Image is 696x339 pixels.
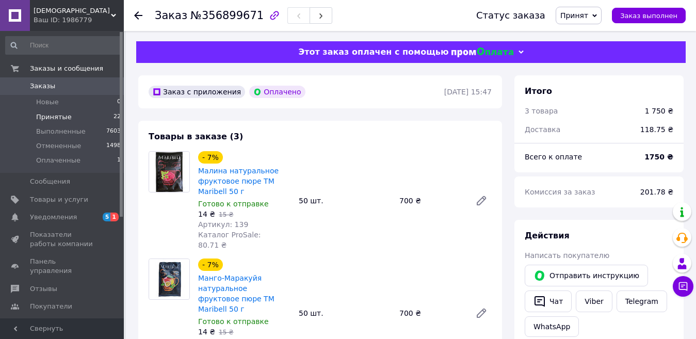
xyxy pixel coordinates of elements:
time: [DATE] 15:47 [444,88,492,96]
span: 15 ₴ [219,211,233,218]
a: Редактировать [471,190,492,211]
input: Поиск [5,36,122,55]
span: Итого [525,86,552,96]
button: Чат с покупателем [673,276,693,297]
span: 14 ₴ [198,328,215,336]
span: Выполненные [36,127,86,136]
div: 700 ₴ [395,193,467,208]
div: 700 ₴ [395,306,467,320]
a: WhatsApp [525,316,579,337]
span: Товары в заказе (3) [149,132,243,141]
span: Принятые [36,112,72,122]
button: Чат [525,290,572,312]
div: Оплачено [249,86,305,98]
span: Действия [525,231,570,240]
span: Отмененные [36,141,81,151]
div: Статус заказа [476,10,545,21]
a: Viber [576,290,612,312]
div: 118.75 ₴ [634,118,679,141]
span: Комиссия за заказ [525,188,595,196]
span: 15 ₴ [219,329,233,336]
span: Новые [36,98,59,107]
div: - 7% [198,151,223,164]
img: Манго-Маракуйя натуральное фруктовое пюре ТМ Maribell 50 г [149,259,189,299]
b: 1750 ₴ [644,153,673,161]
img: evopay logo [451,47,513,57]
a: Редактировать [471,303,492,324]
div: Вернуться назад [134,10,142,21]
a: Telegram [617,290,667,312]
span: 3 товара [525,107,558,115]
span: 22 [114,112,121,122]
span: 14 ₴ [198,210,215,218]
span: Всего к оплате [525,153,582,161]
div: 1 750 ₴ [645,106,673,116]
span: Готово к отправке [198,317,269,326]
span: Написать покупателю [525,251,609,260]
span: 201.78 ₴ [640,188,673,196]
span: Покупатели [30,302,72,311]
span: Каталог ProSale: 80.71 ₴ [198,231,261,249]
span: Отзывы [30,284,57,294]
button: Заказ выполнен [612,8,686,23]
span: 7603 [106,127,121,136]
span: Товары и услуги [30,195,88,204]
a: Манго-Маракуйя натуральное фруктовое пюре ТМ Maribell 50 г [198,274,274,313]
span: 5 [103,213,111,221]
span: Заказ выполнен [620,12,677,20]
span: Заказы и сообщения [30,64,103,73]
span: Панель управления [30,257,95,276]
div: - 7% [198,259,223,271]
span: Артикул: 139 [198,220,248,229]
div: 50 шт. [295,306,395,320]
span: Aromatico [34,6,111,15]
div: 50 шт. [295,193,395,208]
span: Заказы [30,82,55,91]
span: Готово к отправке [198,200,269,208]
span: 1 [110,213,119,221]
span: Уведомления [30,213,77,222]
div: Ваш ID: 1986779 [34,15,124,25]
span: Этот заказ оплачен с помощью [298,47,448,57]
span: Сообщения [30,177,70,186]
span: Оплаченные [36,156,80,165]
div: Заказ с приложения [149,86,245,98]
span: Заказ [155,9,187,22]
button: Отправить инструкцию [525,265,648,286]
a: Малина натуральное фруктовое пюре ТМ Maribell 50 г [198,167,279,196]
span: Показатели работы компании [30,230,95,249]
span: №356899671 [190,9,264,22]
img: Малина натуральное фруктовое пюре ТМ Maribell 50 г [149,152,189,192]
span: 0 [117,98,121,107]
span: Принят [560,11,588,20]
span: 1498 [106,141,121,151]
span: Доставка [525,125,560,134]
span: 1 [117,156,121,165]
